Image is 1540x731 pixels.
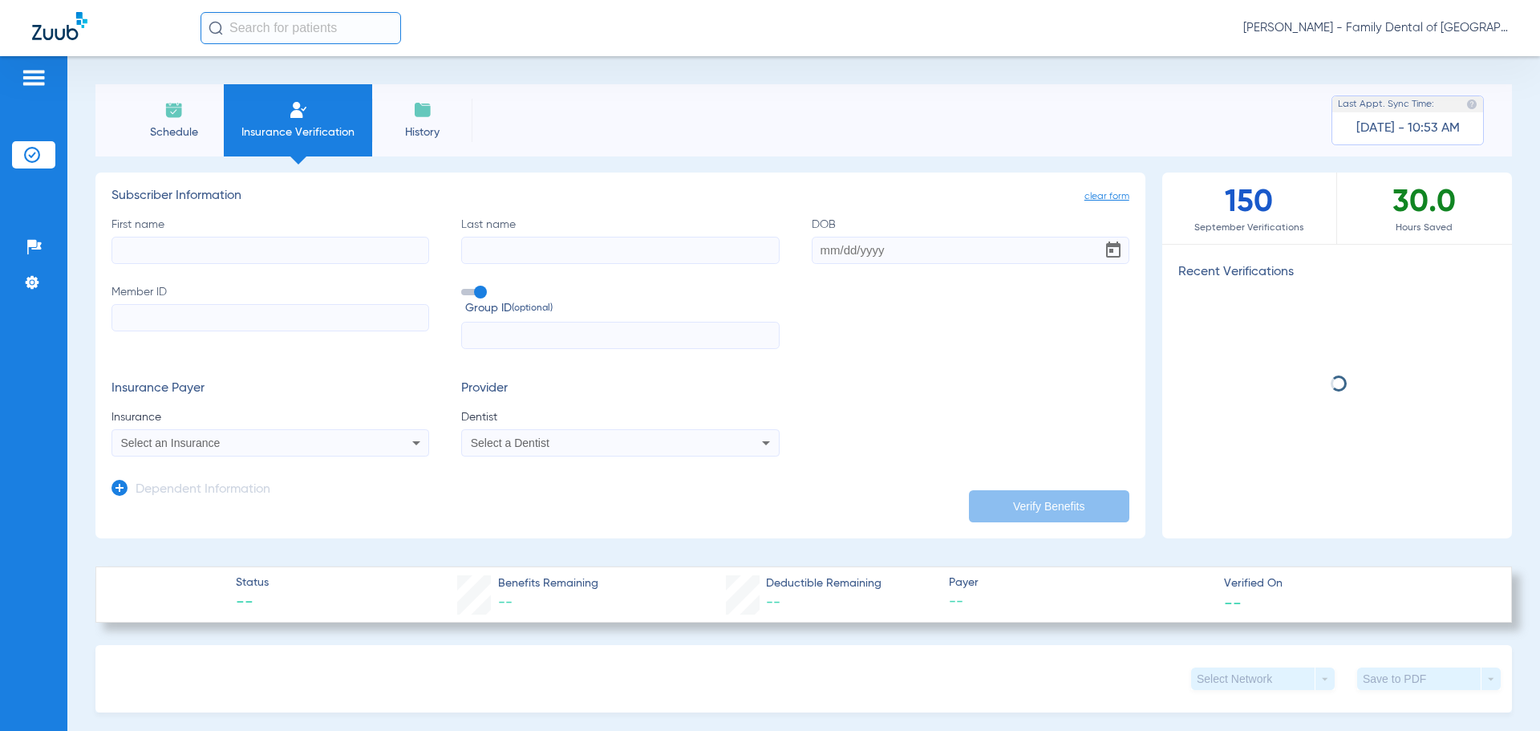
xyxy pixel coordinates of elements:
[111,284,429,350] label: Member ID
[111,304,429,331] input: Member ID
[949,575,1210,591] span: Payer
[413,100,432,120] img: History
[209,21,223,35] img: Search Icon
[1337,173,1512,244] div: 30.0
[236,575,269,591] span: Status
[21,68,47,87] img: hamburger-icon
[1084,189,1129,205] span: clear form
[236,592,269,615] span: --
[1097,234,1129,266] button: Open calendar
[111,189,1129,205] h3: Subscriber Information
[498,595,513,610] span: --
[812,217,1129,264] label: DOB
[111,217,429,264] label: First name
[201,12,401,44] input: Search for patients
[1337,220,1512,236] span: Hours Saved
[236,124,360,140] span: Insurance Verification
[812,237,1129,264] input: DOBOpen calendar
[766,595,780,610] span: --
[512,300,553,317] small: (optional)
[111,237,429,264] input: First name
[1162,220,1336,236] span: September Verifications
[461,237,779,264] input: Last name
[164,100,184,120] img: Schedule
[969,490,1129,522] button: Verify Benefits
[1466,99,1477,110] img: last sync help info
[465,300,779,317] span: Group ID
[1162,265,1512,281] h3: Recent Verifications
[1338,96,1434,112] span: Last Appt. Sync Time:
[1224,594,1242,611] span: --
[384,124,460,140] span: History
[136,124,212,140] span: Schedule
[498,575,598,592] span: Benefits Remaining
[471,437,549,449] span: Select a Dentist
[136,482,270,498] h3: Dependent Information
[1162,173,1337,244] div: 150
[461,217,779,264] label: Last name
[461,381,779,397] h3: Provider
[1224,575,1485,592] span: Verified On
[1356,120,1460,136] span: [DATE] - 10:53 AM
[32,12,87,40] img: Zuub Logo
[289,100,308,120] img: Manual Insurance Verification
[121,437,221,449] span: Select an Insurance
[949,592,1210,612] span: --
[766,575,881,592] span: Deductible Remaining
[461,409,779,425] span: Dentist
[1243,20,1508,36] span: [PERSON_NAME] - Family Dental of [GEOGRAPHIC_DATA]
[111,381,429,397] h3: Insurance Payer
[111,409,429,425] span: Insurance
